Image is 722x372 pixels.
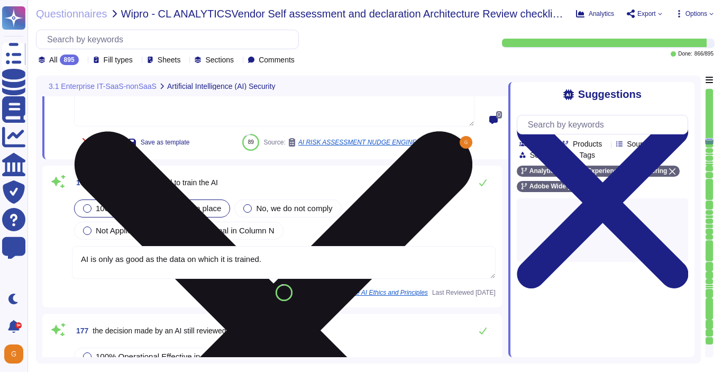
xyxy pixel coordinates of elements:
span: Wipro - CL ANALYTICSVendor Self assessment and declaration Architecture Review checklist ver 1.7.... [121,8,568,19]
button: user [2,342,31,366]
div: 9+ [15,322,22,329]
input: Search by keywords [42,30,298,49]
span: 866 / 895 [694,51,714,57]
span: 3.1 Enterprise IT-SaaS-nonSaaS [49,83,157,90]
div: 895 [60,55,79,65]
textarea: AI is only as good as the data on which it is trained. [72,246,496,279]
span: 0 [496,111,502,119]
span: Done: [678,51,692,57]
span: Sections [205,56,234,63]
span: Analytics [589,11,614,17]
span: All [49,56,58,63]
span: Sheets [158,56,181,63]
img: user [4,344,23,364]
input: Search by keywords [523,115,688,134]
span: 93 [281,289,287,295]
span: Options [686,11,707,17]
img: user [460,136,472,149]
span: 177 [72,327,88,334]
span: Questionnaires [36,8,107,19]
span: Artificial Intelligence (AI) Security [167,83,276,90]
span: Comments [259,56,295,63]
span: Fill types [104,56,133,63]
span: Export [637,11,656,17]
span: 89 [248,139,254,145]
span: 176 [72,179,88,186]
button: Analytics [576,10,614,18]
